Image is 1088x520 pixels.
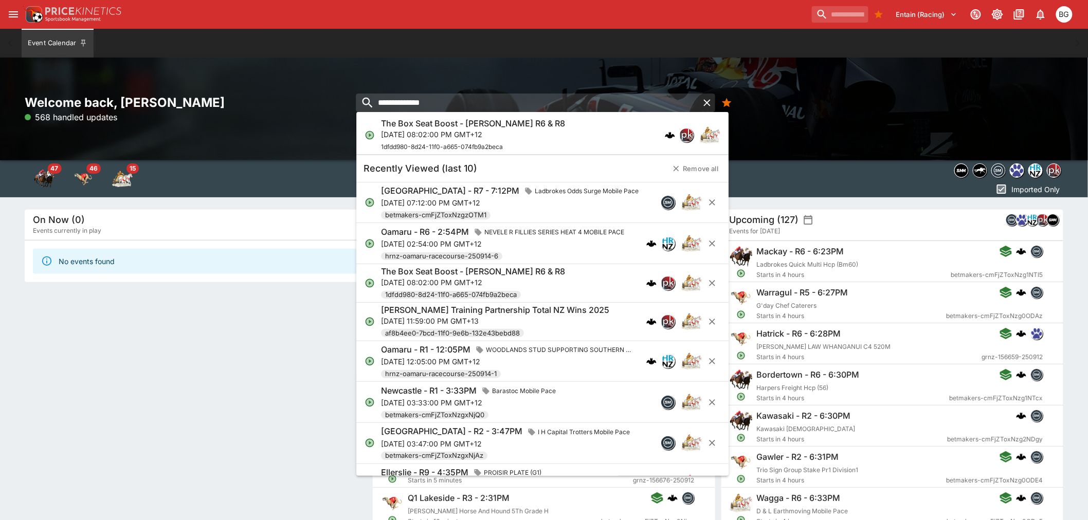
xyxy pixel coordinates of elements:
[890,6,964,23] button: Select Tenant
[381,277,565,288] p: [DATE] 08:02:00 PM GMT+12
[736,269,746,278] svg: Open
[992,164,1005,177] img: betmakers.png
[1010,5,1028,24] button: Documentation
[4,5,23,24] button: open drawer
[756,302,817,309] span: G'day Chef Caterers
[812,6,868,23] input: search
[646,356,657,366] img: logo-cerberus.svg
[952,160,1063,181] div: Event type filters
[1031,5,1050,24] button: Notifications
[1016,369,1026,380] img: logo-cerberus.svg
[946,475,1043,486] span: betmakers-cmFjZToxNzg0ODE4
[381,251,502,262] span: hrnz-oamaru-racecourse-250914-6
[1010,163,1024,178] div: grnz
[661,314,675,329] div: pricekinetics
[381,451,487,461] span: betmakers-cmFjZToxNzgxNjAz
[59,252,115,271] div: No events found
[381,266,565,277] h6: The Box Seat Boost - [PERSON_NAME] R6 & R8
[488,386,560,396] span: Barastoc Mobile Pace
[1006,214,1018,226] img: betmakers.png
[756,261,858,268] span: Ladbrokes Quick Multi Hcp (Bm60)
[756,270,951,280] span: Starts in 4 hours
[1030,451,1043,463] div: betmakers
[1016,246,1026,256] div: cerberus
[25,111,117,123] p: 568 handled updates
[661,395,675,408] img: betmakers.png
[730,245,752,268] img: horse_racing.png
[730,214,799,226] h5: Upcoming (127)
[681,474,702,494] img: horse_racing.png
[992,181,1063,197] button: Imported Only
[480,468,546,478] span: PROISIR PLATE (G1)
[1047,214,1059,226] img: samemeetingmulti.png
[1012,184,1060,195] p: Imported Only
[756,311,946,321] span: Starts in 4 hours
[381,426,522,437] h6: [GEOGRAPHIC_DATA] - R2 - 3:47PM
[364,162,477,174] h5: Recently Viewed (last 10)
[73,169,94,189] img: greyhound_racing
[730,286,752,309] img: greyhound_racing.png
[531,186,643,196] span: Ladbrokes Odds Surge Mobile Pace
[1016,369,1026,380] div: cerberus
[1056,6,1073,23] div: Ben Grimstone
[756,393,949,403] span: Starts in 4 hours
[1031,369,1042,380] img: betmakers.png
[381,397,560,408] p: [DATE] 03:33:00 PM GMT+12
[730,368,752,391] img: horse_racing.png
[365,438,375,448] svg: Open
[1031,246,1042,257] img: betmakers.png
[1028,163,1043,178] div: hrnz
[661,355,675,368] img: hrnz.png
[1016,287,1026,298] img: logo-cerberus.svg
[756,434,947,444] span: Starts in 4 hours
[661,196,675,209] img: betmakers.png
[1037,214,1049,226] div: pricekinetics
[534,426,634,437] span: I H Capital Trotters Mobile Pace
[381,410,488,420] span: betmakers-cmFjZToxNzgxNjQ0
[668,493,678,503] div: cerberus
[126,163,139,174] span: 15
[1030,492,1043,504] div: betmakers
[756,493,840,504] h6: Wagga - R6 - 6:33PM
[1031,451,1042,462] img: betmakers.png
[756,246,844,257] h6: Mackay - R6 - 6:23PM
[661,237,675,250] img: hrnz.png
[381,185,519,196] h6: [GEOGRAPHIC_DATA] - R7 - 7:12PM
[683,492,694,504] img: betmakers.png
[681,192,702,213] img: harness_racing.png
[871,6,887,23] button: Bookmarks
[661,276,675,290] img: pricekinetics.png
[381,328,524,338] span: af8b4ee0-7bcd-11f0-9e6b-132e43bebd88
[661,395,675,409] div: betmakers
[381,129,565,140] p: [DATE] 08:02:00 PM GMT+12
[756,425,855,433] span: Kawasaki [DEMOGRAPHIC_DATA]
[388,474,397,484] svg: Open
[756,343,891,350] span: [PERSON_NAME] LAW WHANGANUI C4 520M
[682,492,695,504] div: betmakers
[1030,286,1043,299] div: betmakers
[1047,164,1061,177] img: pricekinetics.png
[736,474,746,484] svg: Open
[112,169,133,189] img: harness_racing
[681,273,702,293] img: harness_racing.png
[1047,163,1061,178] div: pricekinetics
[665,130,675,140] img: logo-cerberus.svg
[1030,368,1043,381] div: betmakers
[756,466,858,474] span: Trio Sign Group Stake Pr1 Division1
[381,118,565,129] h6: The Box Seat Boost - [PERSON_NAME] R6 & R8
[681,233,702,254] img: harness_racing.png
[681,392,702,412] img: harness_racing.png
[1016,246,1026,256] img: logo-cerberus.svg
[1017,214,1028,226] img: grnz.png
[356,94,699,112] input: search
[646,278,657,288] div: cerberus
[34,169,55,189] img: horse_racing
[667,160,725,177] button: Remove all
[661,354,675,368] div: hrnz
[1016,328,1026,339] div: cerberus
[1016,493,1026,503] div: cerberus
[646,238,657,249] img: logo-cerberus.svg
[679,128,694,142] div: pricekinetics
[381,467,468,478] h6: Ellerslie - R9 - 4:35PM
[955,164,968,177] img: samemeetingmulti.png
